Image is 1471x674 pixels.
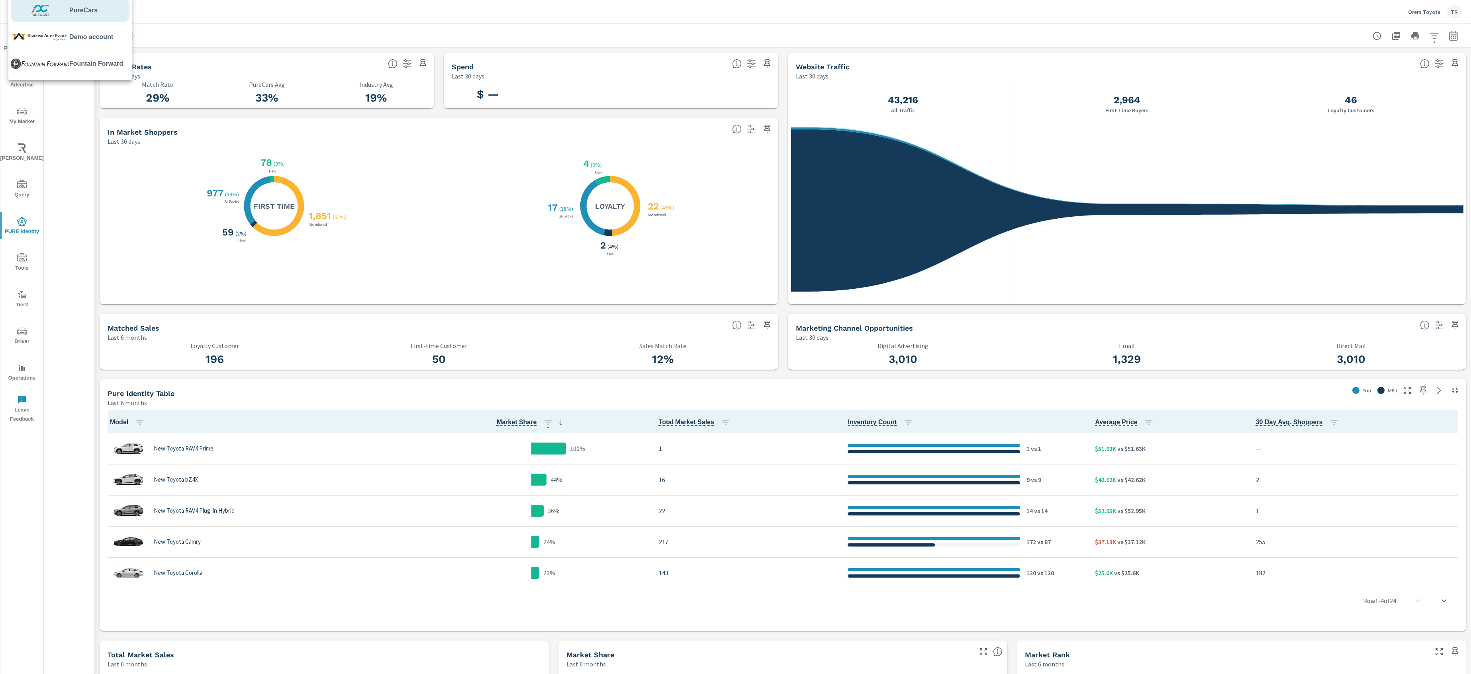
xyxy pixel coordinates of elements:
img: Brand logo [11,52,69,76]
span: Demo account [69,32,113,42]
img: Brand logo [11,25,69,49]
span: Fountain Forward [69,59,123,69]
span: PureCars [69,6,98,15]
